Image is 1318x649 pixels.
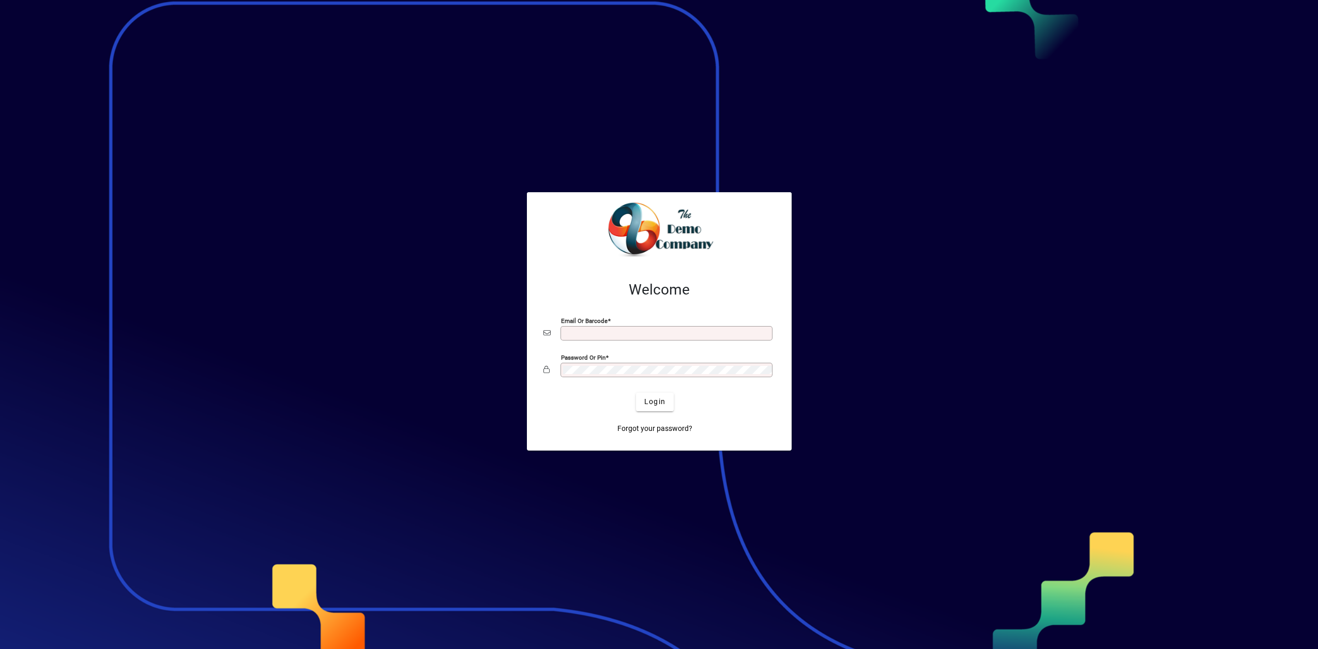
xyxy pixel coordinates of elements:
span: Login [644,396,665,407]
button: Login [636,393,674,411]
a: Forgot your password? [613,420,696,438]
span: Forgot your password? [617,423,692,434]
mat-label: Email or Barcode [561,317,608,324]
h2: Welcome [543,281,775,299]
mat-label: Password or Pin [561,353,605,361]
